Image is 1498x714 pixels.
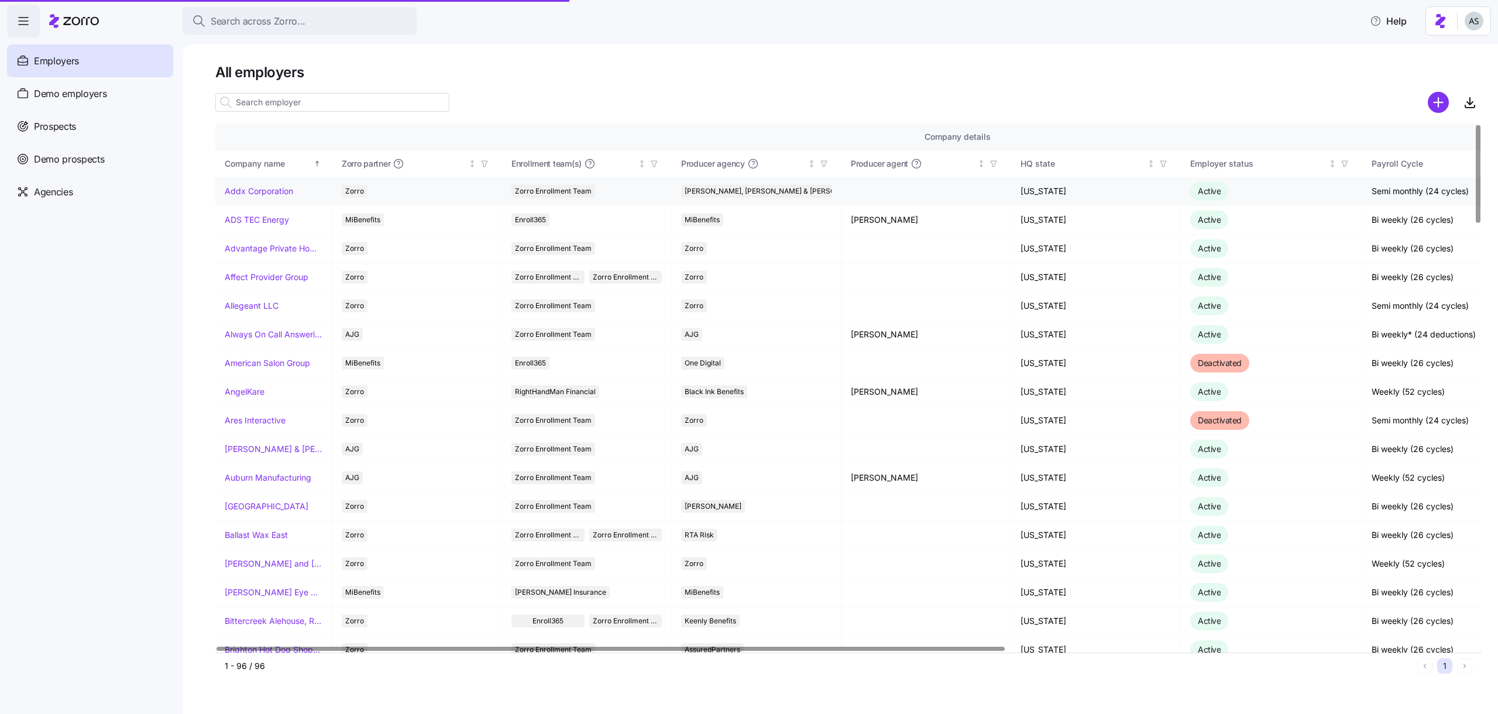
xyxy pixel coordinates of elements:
[345,357,380,370] span: MiBenefits
[685,385,744,398] span: Black Ink Benefits
[685,213,720,226] span: MiBenefits
[225,472,311,484] a: Auburn Manufacturing
[515,414,592,427] span: Zorro Enrollment Team
[515,185,592,198] span: Zorro Enrollment Team
[34,185,73,199] span: Agencies
[215,93,449,112] input: Search employer
[685,299,703,312] span: Zorro
[1198,444,1221,454] span: Active
[215,63,1482,81] h1: All employers
[1198,472,1221,482] span: Active
[1011,292,1181,320] td: [US_STATE]
[1011,636,1181,664] td: [US_STATE]
[7,77,173,110] a: Demo employers
[685,185,867,198] span: [PERSON_NAME], [PERSON_NAME] & [PERSON_NAME]
[515,242,592,255] span: Zorro Enrollment Team
[225,357,310,369] a: American Salon Group
[1011,263,1181,292] td: [US_STATE]
[685,557,703,570] span: Zorro
[515,471,592,484] span: Zorro Enrollment Team
[808,160,816,168] div: Not sorted
[225,214,289,226] a: ADS TEC Energy
[1011,234,1181,263] td: [US_STATE]
[225,386,264,398] a: AngelKare
[532,615,564,627] span: Enroll365
[841,320,1011,349] td: [PERSON_NAME]
[1198,243,1221,253] span: Active
[332,150,502,177] th: Zorro partnerNot sorted
[225,558,322,570] a: [PERSON_NAME] and [PERSON_NAME]'s Furniture
[515,328,592,341] span: Zorro Enrollment Team
[851,158,908,170] span: Producer agent
[841,150,1011,177] th: Producer agentNot sorted
[1465,12,1483,30] img: c4d3a52e2a848ea5f7eb308790fba1e4
[345,213,380,226] span: MiBenefits
[183,7,417,35] button: Search across Zorro...
[1198,387,1221,396] span: Active
[1011,406,1181,435] td: [US_STATE]
[345,271,364,284] span: Zorro
[1011,578,1181,607] td: [US_STATE]
[215,150,332,177] th: Company nameSorted ascending
[1011,349,1181,378] td: [US_STATE]
[345,471,359,484] span: AJG
[345,557,364,570] span: Zorro
[593,271,659,284] span: Zorro Enrollment Experts
[345,299,364,312] span: Zorro
[685,328,699,341] span: AJG
[1328,160,1336,168] div: Not sorted
[225,644,322,656] a: Brighton Hot Dog Shoppe
[225,443,322,455] a: [PERSON_NAME] & [PERSON_NAME]'s
[225,501,308,512] a: [GEOGRAPHIC_DATA]
[7,175,173,208] a: Agencies
[515,299,592,312] span: Zorro Enrollment Team
[1372,157,1496,170] div: Payroll Cycle
[1437,658,1452,674] button: 1
[1198,301,1221,311] span: Active
[34,119,76,134] span: Prospects
[1011,320,1181,349] td: [US_STATE]
[345,185,364,198] span: Zorro
[977,160,985,168] div: Not sorted
[1011,521,1181,550] td: [US_STATE]
[593,615,659,627] span: Zorro Enrollment Team
[34,87,107,101] span: Demo employers
[7,110,173,143] a: Prospects
[685,529,714,541] span: RTA Risk
[515,586,606,599] span: [PERSON_NAME] Insurance
[1198,415,1242,425] span: Deactivated
[1198,186,1221,196] span: Active
[1198,644,1221,654] span: Active
[1011,206,1181,234] td: [US_STATE]
[685,443,699,456] span: AJG
[1198,272,1221,282] span: Active
[672,150,841,177] th: Producer agencyNot sorted
[685,242,703,255] span: Zorro
[1021,157,1145,170] div: HQ state
[345,643,364,656] span: Zorro
[685,357,721,370] span: One Digital
[515,271,581,284] span: Zorro Enrollment Team
[7,143,173,175] a: Demo prospects
[211,14,305,29] span: Search across Zorro...
[345,529,364,541] span: Zorro
[1011,607,1181,636] td: [US_STATE]
[1360,9,1416,33] button: Help
[515,443,592,456] span: Zorro Enrollment Team
[313,160,321,168] div: Sorted ascending
[345,500,364,513] span: Zorro
[502,150,672,177] th: Enrollment team(s)Not sorted
[515,643,592,656] span: Zorro Enrollment Team
[345,385,364,398] span: Zorro
[638,160,646,168] div: Not sorted
[345,443,359,456] span: AJG
[685,471,699,484] span: AJG
[345,414,364,427] span: Zorro
[685,271,703,284] span: Zorro
[7,44,173,77] a: Employers
[345,328,359,341] span: AJG
[685,414,703,427] span: Zorro
[515,385,596,398] span: RightHandMan Financial
[345,615,364,627] span: Zorro
[1147,160,1155,168] div: Not sorted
